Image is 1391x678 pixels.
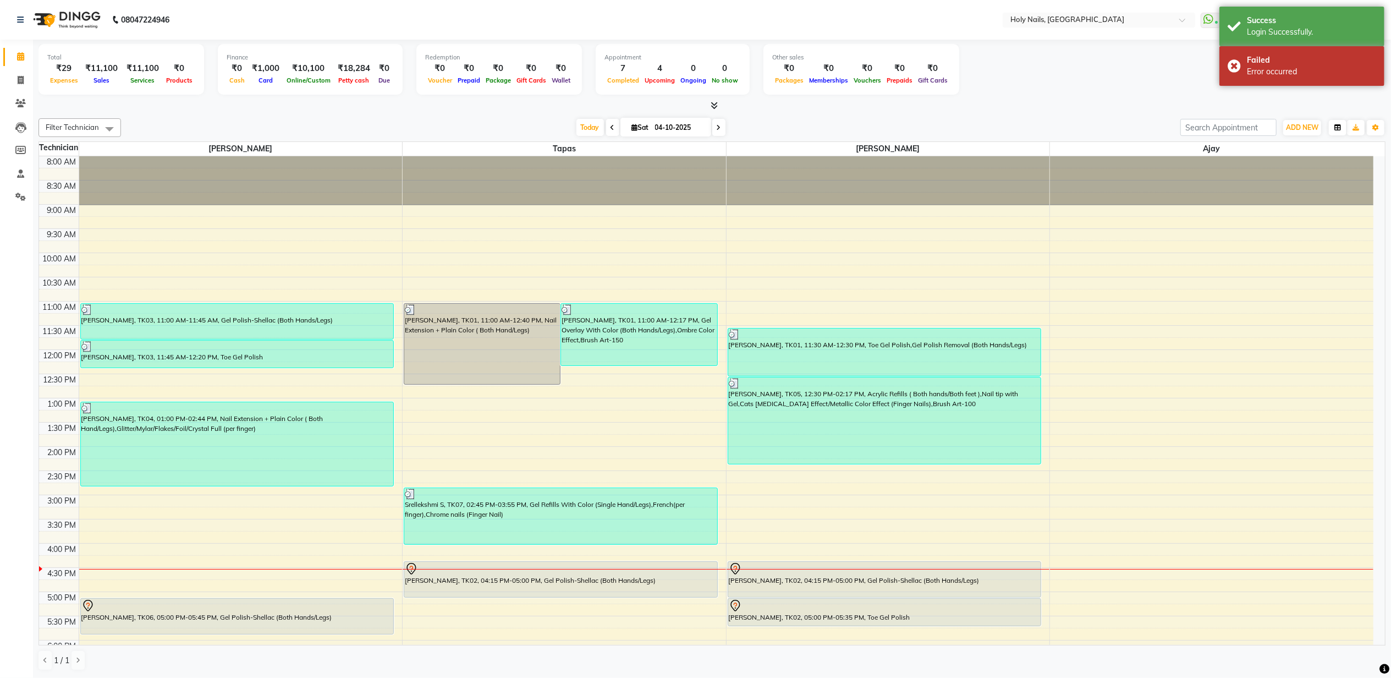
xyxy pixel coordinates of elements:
div: ₹10,100 [284,62,333,75]
div: ₹0 [851,62,884,75]
div: Appointment [604,53,741,62]
span: Wallet [549,76,573,84]
div: ₹0 [549,62,573,75]
div: [PERSON_NAME], TK01, 11:30 AM-12:30 PM, Toe Gel Polish,Gel Polish Removal (Both Hands/Legs) [728,329,1041,376]
div: 4 [642,62,678,75]
span: Due [376,76,393,84]
div: ₹0 [227,62,248,75]
div: ₹0 [375,62,394,75]
div: Redemption [425,53,573,62]
span: Memberships [806,76,851,84]
div: [PERSON_NAME], TK03, 11:00 AM-11:45 AM, Gel Polish-Shellac (Both Hands/Legs) [81,304,394,339]
div: Srellekshmi S, TK07, 02:45 PM-03:55 PM, Gel Refills With Color (Single Hand/Legs),French(per fing... [404,488,717,544]
div: 11:00 AM [41,302,79,313]
b: 08047224946 [121,4,169,35]
span: 1 / 1 [54,655,69,666]
div: Login Successfully. [1247,26,1376,38]
div: [PERSON_NAME], TK01, 11:00 AM-12:17 PM, Gel Overlay With Color (Both Hands/Legs),Ombre Color Effe... [561,304,717,365]
div: ₹11,100 [81,62,122,75]
span: Prepaid [455,76,483,84]
div: 3:30 PM [46,520,79,531]
div: 7 [604,62,642,75]
span: Upcoming [642,76,678,84]
div: Technician [39,142,79,154]
div: 1:00 PM [46,398,79,410]
div: Finance [227,53,394,62]
span: Petty cash [336,76,372,84]
span: Package [483,76,514,84]
span: Filter Technician [46,123,99,132]
div: 9:30 AM [45,229,79,240]
div: 3:00 PM [46,495,79,507]
div: 10:30 AM [41,277,79,289]
div: ₹18,284 [333,62,375,75]
div: 8:30 AM [45,181,79,192]
input: 2025-10-04 [652,119,707,136]
div: 10:00 AM [41,253,79,265]
div: [PERSON_NAME], TK02, 05:00 PM-05:35 PM, Toe Gel Polish [728,599,1041,626]
span: Ajay [1050,142,1373,156]
span: Vouchers [851,76,884,84]
div: ₹0 [425,62,455,75]
span: Services [128,76,158,84]
div: 0 [709,62,741,75]
div: 4:30 PM [46,568,79,579]
div: Failed [1247,54,1376,66]
div: Error occurred [1247,66,1376,78]
span: Tapas [403,142,726,156]
div: [PERSON_NAME], TK04, 01:00 PM-02:44 PM, Nail Extension + Plain Color ( Both Hand/Legs),Glitter/My... [81,402,394,486]
div: [PERSON_NAME], TK02, 04:15 PM-05:00 PM, Gel Polish-Shellac (Both Hands/Legs) [728,562,1041,597]
div: Other sales [772,53,950,62]
span: Online/Custom [284,76,333,84]
span: Card [256,76,276,84]
div: Total [47,53,195,62]
span: [PERSON_NAME] [727,142,1050,156]
div: 9:00 AM [45,205,79,216]
div: ₹0 [455,62,483,75]
span: Completed [604,76,642,84]
div: [PERSON_NAME], TK06, 05:00 PM-05:45 PM, Gel Polish-Shellac (Both Hands/Legs) [81,599,394,634]
div: [PERSON_NAME], TK01, 11:00 AM-12:40 PM, Nail Extension + Plain Color ( Both Hand/Legs) [404,304,560,384]
span: Packages [772,76,806,84]
span: Ongoing [678,76,709,84]
div: 2:00 PM [46,447,79,458]
div: Success [1247,15,1376,26]
span: Expenses [47,76,81,84]
span: Products [163,76,195,84]
span: [PERSON_NAME] [79,142,403,156]
span: Gift Cards [514,76,549,84]
div: 8:00 AM [45,156,79,168]
div: 5:30 PM [46,616,79,628]
div: 12:30 PM [41,374,79,386]
span: Gift Cards [915,76,950,84]
span: No show [709,76,741,84]
div: ₹0 [514,62,549,75]
div: 5:00 PM [46,592,79,604]
div: ₹0 [483,62,514,75]
span: Voucher [425,76,455,84]
div: ₹0 [806,62,851,75]
div: 12:00 PM [41,350,79,362]
div: [PERSON_NAME], TK03, 11:45 AM-12:20 PM, Toe Gel Polish [81,341,394,368]
div: 1:30 PM [46,423,79,434]
div: ₹11,100 [122,62,163,75]
div: ₹0 [163,62,195,75]
div: ₹29 [47,62,81,75]
div: ₹0 [915,62,950,75]
span: Prepaids [884,76,915,84]
input: Search Appointment [1180,119,1277,136]
span: Sales [91,76,112,84]
div: [PERSON_NAME], TK02, 04:15 PM-05:00 PM, Gel Polish-Shellac (Both Hands/Legs) [404,562,717,597]
div: 0 [678,62,709,75]
div: 6:00 PM [46,641,79,652]
span: Today [576,119,604,136]
div: 11:30 AM [41,326,79,337]
div: ₹0 [884,62,915,75]
span: ADD NEW [1286,123,1318,132]
img: logo [28,4,103,35]
div: 2:30 PM [46,471,79,483]
span: Sat [629,123,652,132]
div: 4:00 PM [46,544,79,555]
div: ₹1,000 [248,62,284,75]
button: ADD NEW [1283,120,1321,135]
